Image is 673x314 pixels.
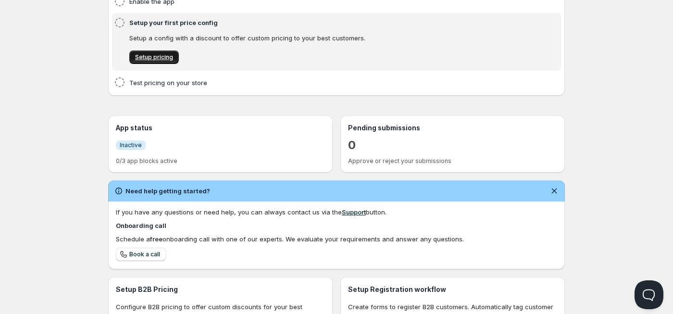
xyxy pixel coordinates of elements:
p: 0/3 app blocks active [116,157,325,165]
p: Approve or reject your submissions [348,157,557,165]
div: Schedule a onboarding call with one of our experts. We evaluate your requirements and answer any ... [116,234,557,244]
a: InfoInactive [116,140,146,150]
h3: App status [116,123,325,133]
a: 0 [348,138,356,153]
h4: Onboarding call [116,221,557,230]
p: Setup a config with a discount to offer custom pricing to your best customers. [129,33,511,43]
a: Book a call [116,248,166,261]
b: free [150,235,162,243]
button: Dismiss notification [548,184,561,198]
a: Support [342,208,366,216]
h4: Setup your first price config [129,18,514,27]
h4: Test pricing on your store [129,78,514,88]
iframe: Help Scout Beacon - Open [635,280,663,309]
h3: Pending submissions [348,123,557,133]
h3: Setup Registration workflow [348,285,557,294]
div: If you have any questions or need help, you can always contact us via the button. [116,207,557,217]
span: Setup pricing [135,53,173,61]
a: Setup pricing [129,50,179,64]
span: Book a call [129,251,160,258]
span: Inactive [120,141,142,149]
h3: Setup B2B Pricing [116,285,325,294]
h2: Need help getting started? [125,186,210,196]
